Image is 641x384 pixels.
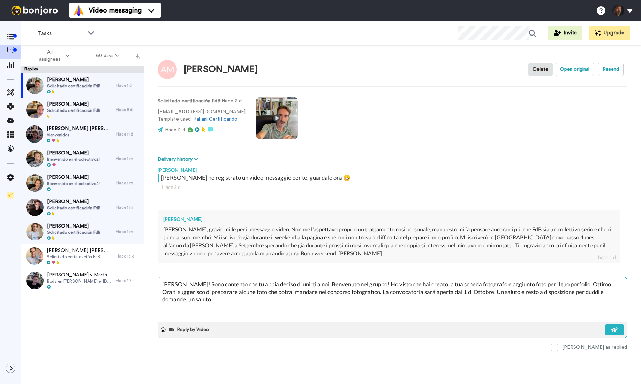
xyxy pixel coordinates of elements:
span: [PERSON_NAME] [47,174,100,181]
img: Checklist.svg [7,192,14,199]
div: Hace 1 m [116,229,140,235]
a: [PERSON_NAME] y MartsBoda en [PERSON_NAME] el [DATE]Hace 19 d [21,268,144,293]
img: bj-logo-header-white.svg [8,6,61,15]
a: [PERSON_NAME]Solicitado certificación FdBHace 1 m [21,195,144,220]
div: hace 1 d [598,254,616,261]
img: send-white.svg [611,327,619,332]
div: [PERSON_NAME], grazie mille per il messaggio video. Non me l'aspettavo proprio un trattamento cos... [163,225,614,257]
span: Tasks [37,29,84,38]
span: [PERSON_NAME] [47,149,100,156]
img: b7f9575d-de6d-4c38-a383-992da0d8a27d-thumb.jpg [26,77,44,94]
div: [PERSON_NAME] [184,64,258,75]
div: Hace 1 m [116,156,140,161]
div: Hace 11 d [116,131,140,137]
p: [EMAIL_ADDRESS][DOMAIN_NAME] Template used: [158,108,246,123]
button: Delete [528,63,553,76]
img: export.svg [135,54,140,59]
img: feb29671-45fb-4ae6-bdb6-ed9c08f7e3e3-thumb.jpg [26,199,44,216]
a: [PERSON_NAME]Solicitado certificación FdBHace 5 d [21,98,144,122]
span: Solicitado certificación FdB [47,230,100,235]
button: Reply by Video [168,324,211,335]
span: Solicitado certificación FdB [47,205,100,211]
img: bce5ef24-6920-4fc3-a3d6-808e6f93f7a1-thumb.jpg [26,150,44,167]
a: [PERSON_NAME] [PERSON_NAME]bienvenidosHace 11 d [21,122,144,146]
a: Italiani Certificando [193,117,237,122]
span: [PERSON_NAME] [PERSON_NAME] [47,125,112,132]
div: Hace 5 d [116,107,140,113]
div: Hace 1 m [116,180,140,186]
span: bienvenidos [47,132,112,138]
span: [PERSON_NAME] [47,76,100,83]
img: 4d40fe9f-106d-4c5e-a975-0c7c8ec4a466-thumb.jpg [26,101,44,118]
img: 8cfd27fc-20aa-4c6e-b48b-d3b5c96c05fa-thumb.jpg [26,125,43,143]
strong: Solicitado certificación FdB [158,99,220,103]
span: [PERSON_NAME] [PERSON_NAME] [47,247,112,254]
div: [PERSON_NAME] [163,216,614,223]
div: Hace 13 d [116,253,140,259]
button: Resend [598,63,624,76]
button: Export all results that match these filters now. [133,51,142,61]
a: [PERSON_NAME] [PERSON_NAME]Solicitado certificación FdBHace 13 d [21,244,144,268]
div: Hace 1 d [116,83,140,88]
textarea: [PERSON_NAME]! Sono contento che tu abbia deciso di unirti a noi. Benvenuto nel gruppo! Ho visto ... [158,277,627,322]
a: [PERSON_NAME]Solicitado certificación FdBHace 1 m [21,220,144,244]
div: Hace 19 d [116,278,140,283]
span: Bienvenido en el colectivo2! [47,181,100,186]
button: Delivery history [158,155,200,163]
img: 634a6568-9ea4-4647-9d25-9272ea441ac7-thumb.jpg [26,272,44,289]
button: 60 days [83,49,133,62]
div: [PERSON_NAME] ho registrato un video messaggio per te, guardalo ora 😀 [161,174,625,182]
img: 5d8232d3-88fa-4170-b255-6b8d9665c586-thumb.jpg [26,223,44,240]
span: [PERSON_NAME] y Marts [47,271,112,278]
span: All assignees [36,49,64,63]
span: [PERSON_NAME] [47,223,100,230]
div: Replies [21,66,144,73]
a: [PERSON_NAME]Bienvenido en el colectivo2!Hace 1 m [21,171,144,195]
a: [PERSON_NAME]Solicitado certificación FdBHace 1 d [21,73,144,98]
div: Hace 1 m [116,205,140,210]
img: 40a4e510-ce81-47e7-81f3-88b1aa1984d2-thumb.jpg [26,174,44,192]
img: 9fb4516d-fe29-45ae-80c4-76c673d8d575-thumb.jpg [26,247,43,265]
span: Boda en [PERSON_NAME] el [DATE] [47,278,112,284]
span: Bienvenido en el colectivo2! [47,156,100,162]
span: Video messaging [89,6,142,15]
div: [PERSON_NAME] [158,163,627,174]
img: Image of Andrea Martinetti [158,60,177,79]
div: [PERSON_NAME] as replied [562,344,627,351]
img: vm-color.svg [73,5,84,16]
span: Solicitado certificación FdB [47,108,100,113]
span: Hace 2 d [165,128,185,132]
div: Hace 2 d [162,184,623,191]
span: Solicitado certificación FdB [47,254,112,260]
button: Open original [556,63,594,76]
a: [PERSON_NAME]Bienvenido en el colectivo2!Hace 1 m [21,146,144,171]
button: All assignees [22,46,83,66]
p: : Hace 2 d [158,98,246,105]
button: Upgrade [589,26,630,40]
span: [PERSON_NAME] [47,198,100,205]
button: Invite [548,26,582,40]
span: Solicitado certificación FdB [47,83,100,89]
span: [PERSON_NAME] [47,101,100,108]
